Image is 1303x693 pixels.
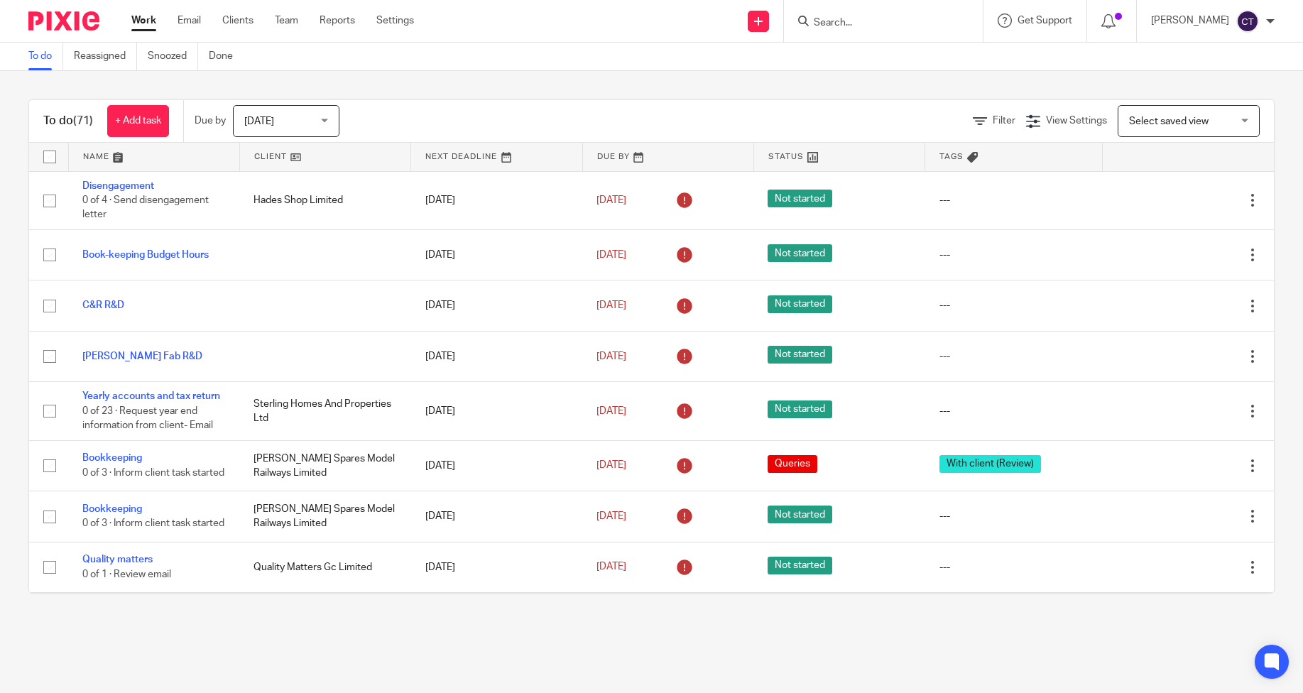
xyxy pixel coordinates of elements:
td: Sterling Homes And Properties Ltd [239,382,410,440]
a: C&R R&D [82,300,124,310]
a: Bookkeeping [82,504,142,514]
td: [DATE] [411,229,582,280]
a: Settings [376,13,414,28]
span: [DATE] [596,351,626,361]
span: (71) [73,115,93,126]
td: [DATE] [411,592,582,643]
td: Mgb Consulting Property Management Limited [239,592,410,643]
a: Quality matters [82,555,153,564]
span: Not started [768,190,832,207]
div: --- [939,248,1089,262]
span: Queries [768,455,817,473]
div: --- [939,509,1089,523]
h1: To do [43,114,93,129]
span: 0 of 4 · Send disengagement letter [82,195,209,220]
span: 0 of 3 · Inform client task started [82,468,224,478]
span: View Settings [1046,116,1107,126]
span: Not started [768,506,832,523]
img: svg%3E [1236,10,1259,33]
div: --- [939,193,1089,207]
div: --- [939,298,1089,312]
td: [PERSON_NAME] Spares Model Railways Limited [239,440,410,491]
a: [PERSON_NAME] Fab R&D [82,351,202,361]
span: [DATE] [596,562,626,572]
a: Snoozed [148,43,198,70]
input: Search [812,17,940,30]
div: --- [939,349,1089,364]
span: Get Support [1018,16,1072,26]
span: Not started [768,244,832,262]
img: Pixie [28,11,99,31]
span: [DATE] [596,195,626,205]
span: [DATE] [596,250,626,260]
a: Team [275,13,298,28]
span: With client (Review) [939,455,1041,473]
span: Not started [768,295,832,313]
a: Bookkeeping [82,453,142,463]
a: + Add task [107,105,169,137]
span: Tags [939,153,964,160]
a: Clients [222,13,253,28]
a: Email [178,13,201,28]
td: [DATE] [411,171,582,229]
span: Not started [768,400,832,418]
a: Book-keeping Budget Hours [82,250,209,260]
span: [DATE] [596,511,626,521]
a: Done [209,43,244,70]
span: 0 of 3 · Inform client task started [82,518,224,528]
td: [DATE] [411,382,582,440]
a: Disengagement [82,181,154,191]
span: Not started [768,346,832,364]
td: [DATE] [411,542,582,592]
a: Reports [320,13,355,28]
span: [DATE] [596,461,626,471]
td: [DATE] [411,280,582,331]
span: Filter [993,116,1015,126]
span: [DATE] [244,116,274,126]
div: --- [939,560,1089,574]
div: --- [939,404,1089,418]
td: [DATE] [411,491,582,542]
td: [PERSON_NAME] Spares Model Railways Limited [239,491,410,542]
span: Select saved view [1129,116,1209,126]
span: [DATE] [596,300,626,310]
a: Reassigned [74,43,137,70]
span: Not started [768,557,832,574]
a: To do [28,43,63,70]
p: [PERSON_NAME] [1151,13,1229,28]
p: Due by [195,114,226,128]
a: Work [131,13,156,28]
span: 0 of 23 · Request year end information from client- Email [82,406,213,431]
span: 0 of 1 · Review email [82,569,171,579]
td: Quality Matters Gc Limited [239,542,410,592]
span: [DATE] [596,406,626,416]
td: [DATE] [411,440,582,491]
a: Yearly accounts and tax return [82,391,220,401]
td: [DATE] [411,331,582,381]
td: Hades Shop Limited [239,171,410,229]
